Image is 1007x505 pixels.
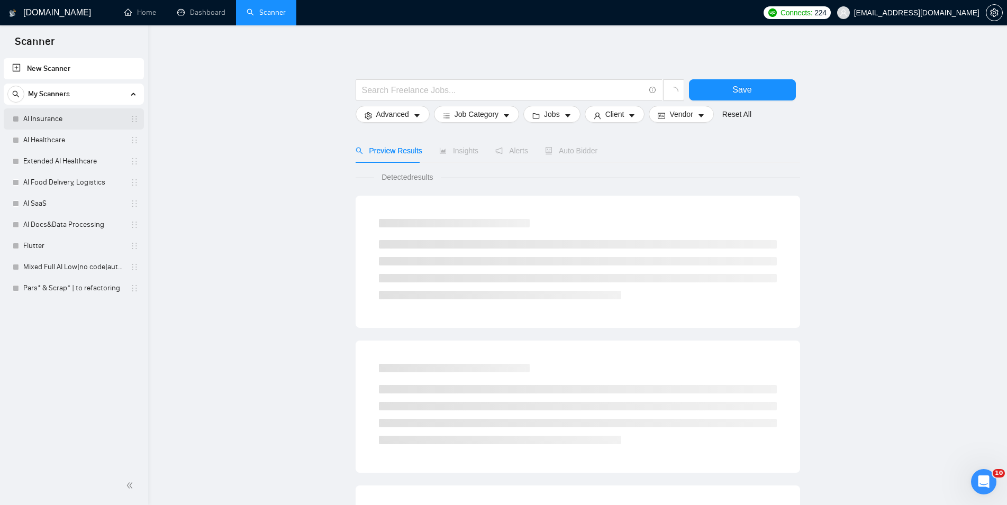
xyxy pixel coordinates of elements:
[455,108,498,120] span: Job Category
[124,8,156,17] a: homeHome
[544,108,560,120] span: Jobs
[658,112,665,120] span: idcard
[23,130,124,151] a: AI Healthcare
[130,199,139,208] span: holder
[523,106,580,123] button: folderJobscaret-down
[439,147,447,154] span: area-chart
[628,112,636,120] span: caret-down
[23,172,124,193] a: AI Food Delivery, Logistics
[23,108,124,130] a: AI Insurance
[585,106,645,123] button: userClientcaret-down
[356,146,422,155] span: Preview Results
[993,469,1005,478] span: 10
[495,146,528,155] span: Alerts
[814,7,826,19] span: 224
[130,242,139,250] span: holder
[362,84,645,97] input: Search Freelance Jobs...
[130,284,139,292] span: holder
[986,4,1003,21] button: setting
[732,83,751,96] span: Save
[768,8,777,17] img: upwork-logo.png
[434,106,519,123] button: barsJob Categorycaret-down
[9,5,16,22] img: logo
[532,112,540,120] span: folder
[23,278,124,299] a: Pars* & Scrap* | to refactoring
[365,112,372,120] span: setting
[130,157,139,166] span: holder
[28,84,70,105] span: My Scanners
[12,58,135,79] a: New Scanner
[23,235,124,256] a: Flutter
[545,146,597,155] span: Auto Bidder
[374,171,440,183] span: Detected results
[495,147,503,154] span: notification
[23,151,124,172] a: Extended AI Healthcare
[605,108,624,120] span: Client
[4,84,144,299] li: My Scanners
[130,263,139,271] span: holder
[356,147,363,154] span: search
[545,147,552,154] span: robot
[247,8,286,17] a: searchScanner
[986,8,1002,17] span: setting
[130,136,139,144] span: holder
[689,79,796,100] button: Save
[439,146,478,155] span: Insights
[130,221,139,229] span: holder
[413,112,421,120] span: caret-down
[23,214,124,235] a: AI Docs&Data Processing
[986,8,1003,17] a: setting
[356,106,430,123] button: settingAdvancedcaret-down
[649,106,713,123] button: idcardVendorcaret-down
[177,8,225,17] a: dashboardDashboard
[840,9,847,16] span: user
[376,108,409,120] span: Advanced
[649,87,656,94] span: info-circle
[722,108,751,120] a: Reset All
[6,34,63,56] span: Scanner
[126,480,137,491] span: double-left
[130,178,139,187] span: holder
[443,112,450,120] span: bars
[669,87,678,96] span: loading
[503,112,510,120] span: caret-down
[564,112,571,120] span: caret-down
[23,256,124,278] a: Mixed Full AI Low|no code|automations
[7,86,24,103] button: search
[669,108,693,120] span: Vendor
[130,115,139,123] span: holder
[697,112,705,120] span: caret-down
[4,58,144,79] li: New Scanner
[781,7,812,19] span: Connects:
[594,112,601,120] span: user
[971,469,996,494] iframe: Intercom live chat
[8,90,24,98] span: search
[23,193,124,214] a: AI SaaS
